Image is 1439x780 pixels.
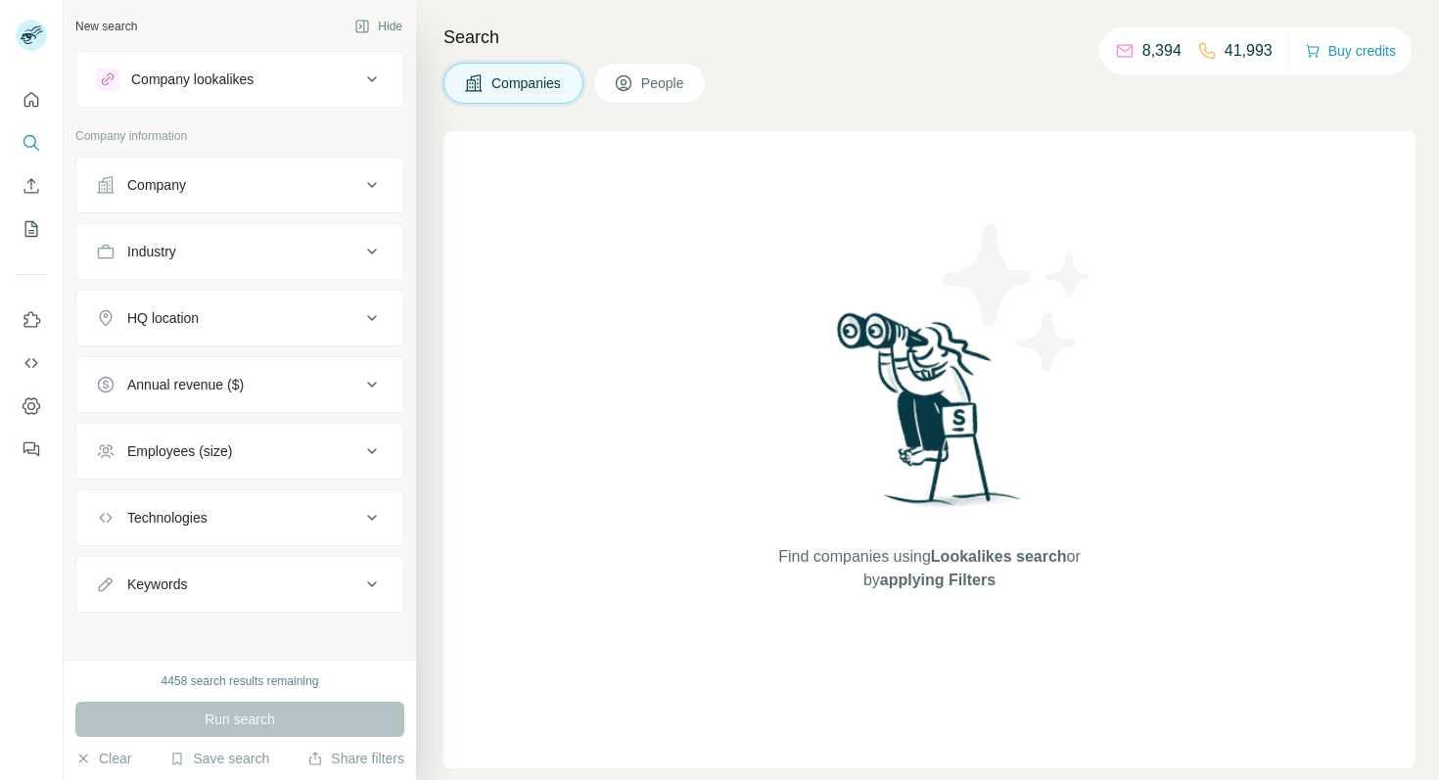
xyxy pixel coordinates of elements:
[75,749,131,768] button: Clear
[1305,37,1396,65] button: Buy credits
[1225,39,1273,63] p: 41,993
[127,175,186,195] div: Company
[641,73,686,93] span: People
[930,209,1106,386] img: Surfe Illustration - Stars
[16,302,47,338] button: Use Surfe on LinkedIn
[127,375,244,394] div: Annual revenue ($)
[76,361,403,408] button: Annual revenue ($)
[75,127,404,145] p: Company information
[127,308,199,328] div: HQ location
[880,572,996,588] span: applying Filters
[16,211,47,247] button: My lists
[75,18,137,35] div: New search
[443,23,1416,51] h4: Search
[76,295,403,342] button: HQ location
[931,548,1067,565] span: Lookalikes search
[828,307,1032,526] img: Surfe Illustration - Woman searching with binoculars
[76,56,403,103] button: Company lookalikes
[76,428,403,475] button: Employees (size)
[127,441,232,461] div: Employees (size)
[16,168,47,204] button: Enrich CSV
[76,561,403,608] button: Keywords
[16,389,47,424] button: Dashboard
[162,672,319,690] div: 4458 search results remaining
[16,345,47,381] button: Use Surfe API
[76,228,403,275] button: Industry
[169,749,269,768] button: Save search
[131,69,254,89] div: Company lookalikes
[491,73,563,93] span: Companies
[127,508,208,528] div: Technologies
[76,494,403,541] button: Technologies
[127,574,187,594] div: Keywords
[16,432,47,467] button: Feedback
[76,161,403,208] button: Company
[1142,39,1182,63] p: 8,394
[772,545,1086,592] span: Find companies using or by
[341,12,416,41] button: Hide
[16,125,47,161] button: Search
[307,749,404,768] button: Share filters
[16,82,47,117] button: Quick start
[127,242,176,261] div: Industry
